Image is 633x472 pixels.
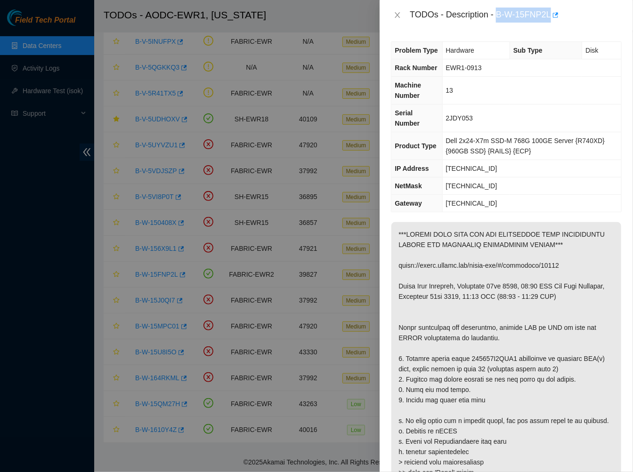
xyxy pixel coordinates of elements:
[446,182,497,190] span: [TECHNICAL_ID]
[394,11,401,19] span: close
[446,137,605,155] span: Dell 2x24-X7m SSD-M 768G 100GE Server {R740XD} {960GB SSD} {RAILS} {ECP}
[395,47,438,54] span: Problem Type
[446,64,482,72] span: EWR1-0913
[410,8,622,23] div: TODOs - Description - B-W-15FNP2L
[395,64,437,72] span: Rack Number
[395,182,422,190] span: NetMask
[513,47,543,54] span: Sub Type
[585,47,598,54] span: Disk
[446,200,497,207] span: [TECHNICAL_ID]
[395,165,429,172] span: IP Address
[446,47,475,54] span: Hardware
[446,114,473,122] span: 2JDY053
[395,109,420,127] span: Serial Number
[446,165,497,172] span: [TECHNICAL_ID]
[395,200,422,207] span: Gateway
[395,81,421,99] span: Machine Number
[446,87,454,94] span: 13
[391,11,404,20] button: Close
[395,142,436,150] span: Product Type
